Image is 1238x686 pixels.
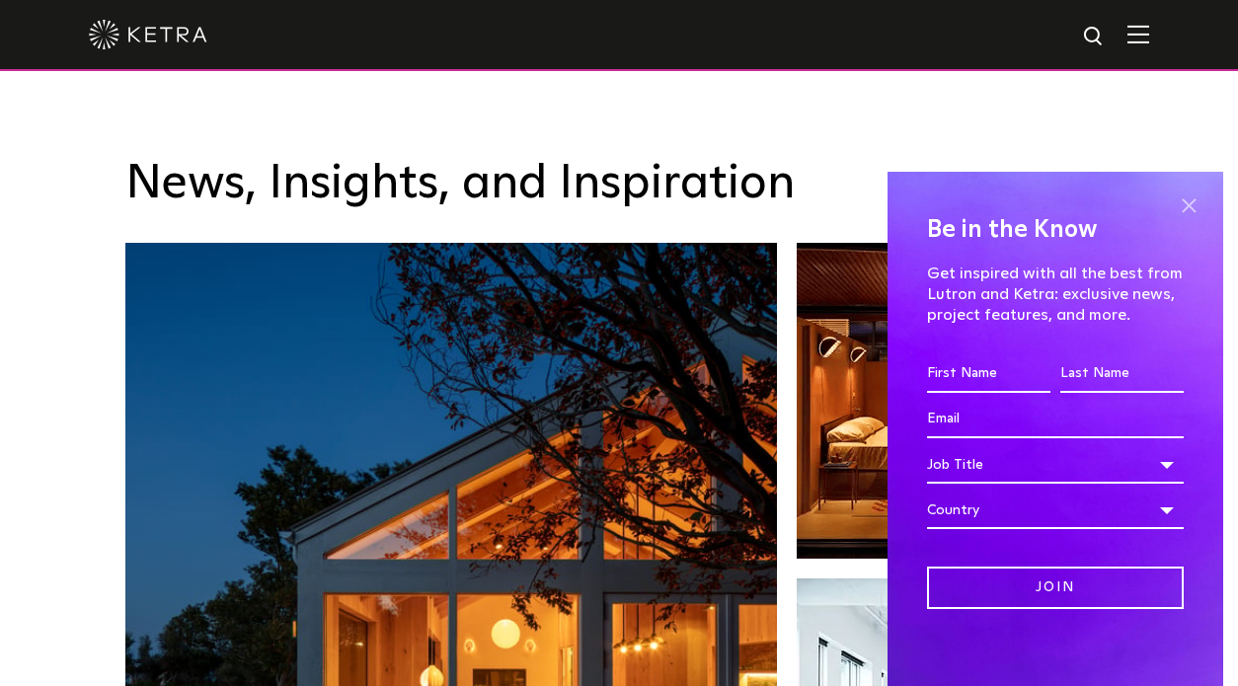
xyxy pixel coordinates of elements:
input: Join [927,567,1184,609]
img: ketra-logo-2019-white [89,20,207,49]
h4: Be in the Know [927,211,1184,249]
input: Email [927,401,1184,438]
input: Last Name [1060,355,1184,393]
p: Get inspired with all the best from Lutron and Ketra: exclusive news, project features, and more. [927,264,1184,325]
div: Country [927,492,1184,529]
div: Job Title [927,446,1184,484]
input: First Name [927,355,1050,393]
h3: News, Insights, and Inspiration [125,156,1113,213]
img: search icon [1082,25,1107,49]
img: Hamburger%20Nav.svg [1127,25,1149,43]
